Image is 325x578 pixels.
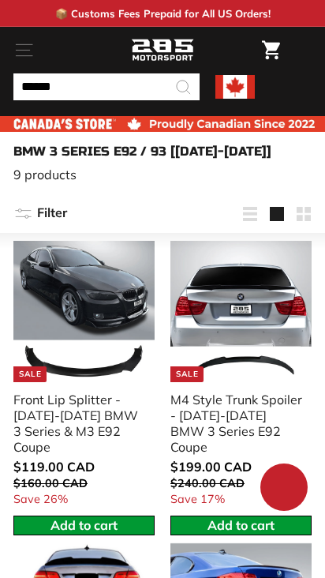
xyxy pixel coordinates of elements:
input: Search [13,73,200,100]
p: 9 products [13,167,312,182]
button: Add to cart [13,516,155,535]
a: Cart [254,28,288,73]
span: $160.00 CAD [13,476,88,490]
span: $199.00 CAD [170,459,252,475]
a: Sale M4 Style Trunk Spoiler - [DATE]-[DATE] BMW 3 Series E92 Coupe Save 17% [170,241,312,516]
div: M4 Style Trunk Spoiler - [DATE]-[DATE] BMW 3 Series E92 Coupe [170,392,302,455]
h1: BMW 3 Series E92 / 93 [[DATE]-[DATE]] [13,144,312,159]
inbox-online-store-chat: Shopify online store chat [256,464,312,515]
span: Save 26% [13,492,68,506]
span: Add to cart [207,517,275,533]
a: Sale Front Lip Splitter - [DATE]-[DATE] BMW 3 Series & M3 E92 Coupe Save 26% [13,241,155,516]
div: Sale [13,366,47,382]
button: Add to cart [170,516,312,535]
img: Logo_285_Motorsport_areodynamics_components [131,37,194,64]
div: Sale [170,366,204,382]
span: $240.00 CAD [170,476,245,490]
div: Front Lip Splitter - [DATE]-[DATE] BMW 3 Series & M3 E92 Coupe [13,392,145,455]
button: Filter [13,195,67,233]
span: $119.00 CAD [13,459,95,475]
span: Save 17% [170,492,225,506]
p: 📦 Customs Fees Prepaid for All US Orders! [55,7,271,20]
span: Add to cart [50,517,118,533]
